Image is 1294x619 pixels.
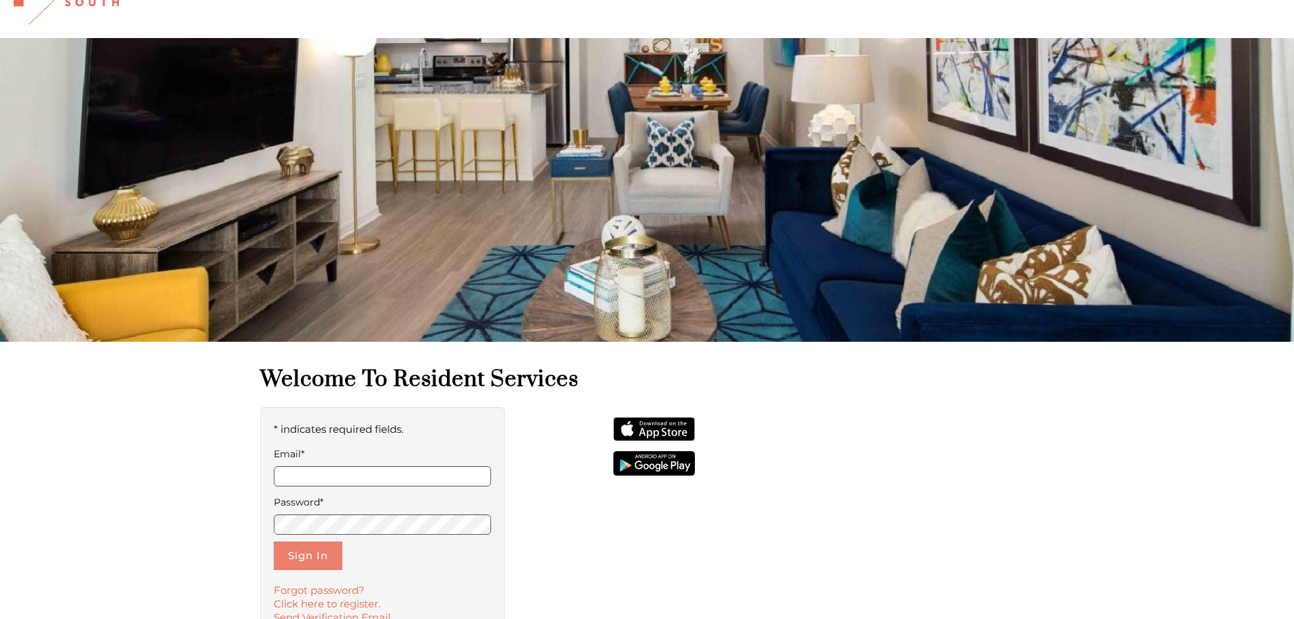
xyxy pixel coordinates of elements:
[274,421,492,438] p: * indicates required fields.
[613,451,695,476] img: Get it on Google Play
[274,584,365,597] a: Forgot password?
[274,597,380,610] a: Click here to register.
[274,445,492,463] label: Email*
[274,542,342,570] button: Sign In
[274,493,492,511] label: Password*
[613,417,695,442] img: App Store
[260,366,1035,393] h1: Welcome to Resident Services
